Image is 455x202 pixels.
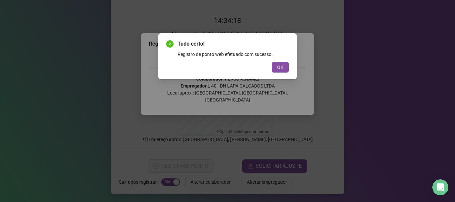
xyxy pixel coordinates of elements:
[166,40,174,48] span: check-circle
[277,64,283,71] span: OK
[178,40,289,48] span: Tudo certo!
[272,62,289,73] button: OK
[178,51,289,58] div: Registro de ponto web efetuado com sucesso.
[432,179,448,195] div: Open Intercom Messenger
